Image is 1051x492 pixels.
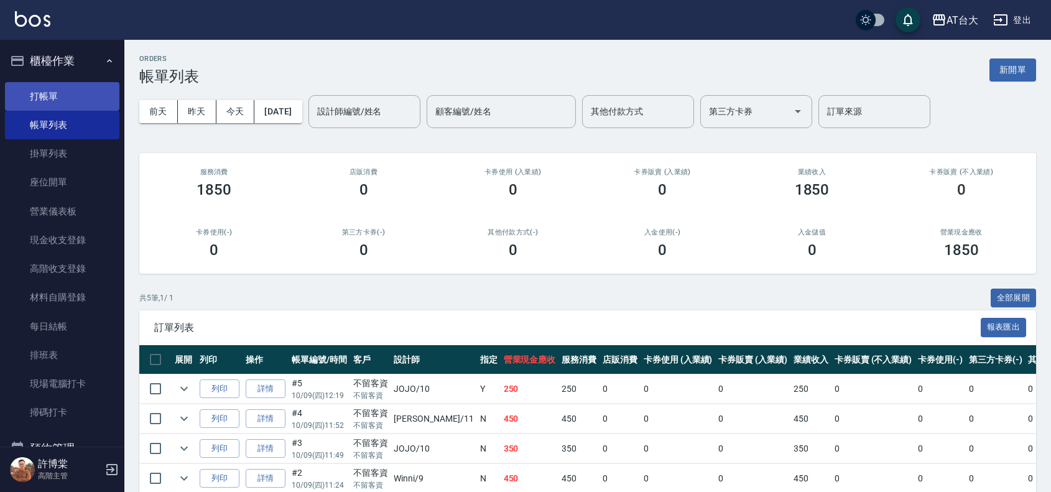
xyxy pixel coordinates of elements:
[353,437,388,450] div: 不留客資
[558,345,600,374] th: 服務消費
[981,321,1027,333] a: 報表匯出
[641,374,716,404] td: 0
[915,434,966,463] td: 0
[790,374,831,404] td: 250
[175,439,193,458] button: expand row
[453,228,573,236] h2: 其他付款方式(-)
[715,345,790,374] th: 卡券販賣 (入業績)
[303,168,423,176] h2: 店販消費
[752,168,871,176] h2: 業績收入
[966,374,1026,404] td: 0
[989,63,1036,75] a: 新開單
[641,404,716,434] td: 0
[292,420,347,431] p: 10/09 (四) 11:52
[558,434,600,463] td: 350
[509,181,517,198] h3: 0
[303,228,423,236] h2: 第三方卡券(-)
[477,345,501,374] th: 指定
[5,45,119,77] button: 櫃檯作業
[453,168,573,176] h2: 卡券使用 (入業績)
[5,283,119,312] a: 材料自購登錄
[715,434,790,463] td: 0
[353,377,388,390] div: 不留客資
[200,379,239,399] button: 列印
[947,12,978,28] div: AT台大
[175,409,193,428] button: expand row
[197,345,243,374] th: 列印
[391,374,476,404] td: JOJO /10
[915,345,966,374] th: 卡券使用(-)
[715,404,790,434] td: 0
[15,11,50,27] img: Logo
[139,55,199,63] h2: ORDERS
[289,404,350,434] td: #4
[154,228,274,236] h2: 卡券使用(-)
[957,181,966,198] h3: 0
[896,7,920,32] button: save
[831,374,915,404] td: 0
[658,181,667,198] h3: 0
[5,254,119,283] a: 高階收支登錄
[246,469,285,488] a: 詳情
[38,470,101,481] p: 高階主管
[600,434,641,463] td: 0
[795,181,830,198] h3: 1850
[289,345,350,374] th: 帳單編號/時間
[254,100,302,123] button: [DATE]
[5,139,119,168] a: 掛單列表
[600,345,641,374] th: 店販消費
[246,379,285,399] a: 詳情
[200,469,239,488] button: 列印
[353,480,388,491] p: 不留客資
[350,345,391,374] th: 客戶
[200,439,239,458] button: 列印
[558,404,600,434] td: 450
[353,390,388,401] p: 不留客資
[353,407,388,420] div: 不留客資
[927,7,983,33] button: AT台大
[175,469,193,488] button: expand row
[790,434,831,463] td: 350
[154,168,274,176] h3: 服務消費
[641,434,716,463] td: 0
[292,390,347,401] p: 10/09 (四) 12:19
[5,398,119,427] a: 掃碼打卡
[831,434,915,463] td: 0
[477,434,501,463] td: N
[359,181,368,198] h3: 0
[831,345,915,374] th: 卡券販賣 (不入業績)
[5,226,119,254] a: 現金收支登錄
[991,289,1037,308] button: 全部展開
[243,345,289,374] th: 操作
[5,197,119,226] a: 營業儀表板
[154,322,981,334] span: 訂單列表
[10,457,35,482] img: Person
[246,439,285,458] a: 詳情
[501,404,559,434] td: 450
[509,241,517,259] h3: 0
[966,345,1026,374] th: 第三方卡券(-)
[603,228,722,236] h2: 入金使用(-)
[790,345,831,374] th: 業績收入
[391,345,476,374] th: 設計師
[359,241,368,259] h3: 0
[966,404,1026,434] td: 0
[715,374,790,404] td: 0
[5,312,119,341] a: 每日結帳
[5,82,119,111] a: 打帳單
[641,345,716,374] th: 卡券使用 (入業績)
[5,341,119,369] a: 排班表
[988,9,1036,32] button: 登出
[477,374,501,404] td: Y
[139,100,178,123] button: 前天
[902,168,1021,176] h2: 卡券販賣 (不入業績)
[391,404,476,434] td: [PERSON_NAME] /11
[216,100,255,123] button: 今天
[501,374,559,404] td: 250
[353,450,388,461] p: 不留客資
[38,458,101,470] h5: 許博棠
[752,228,871,236] h2: 入金儲值
[5,168,119,197] a: 座位開單
[289,434,350,463] td: #3
[353,420,388,431] p: 不留客資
